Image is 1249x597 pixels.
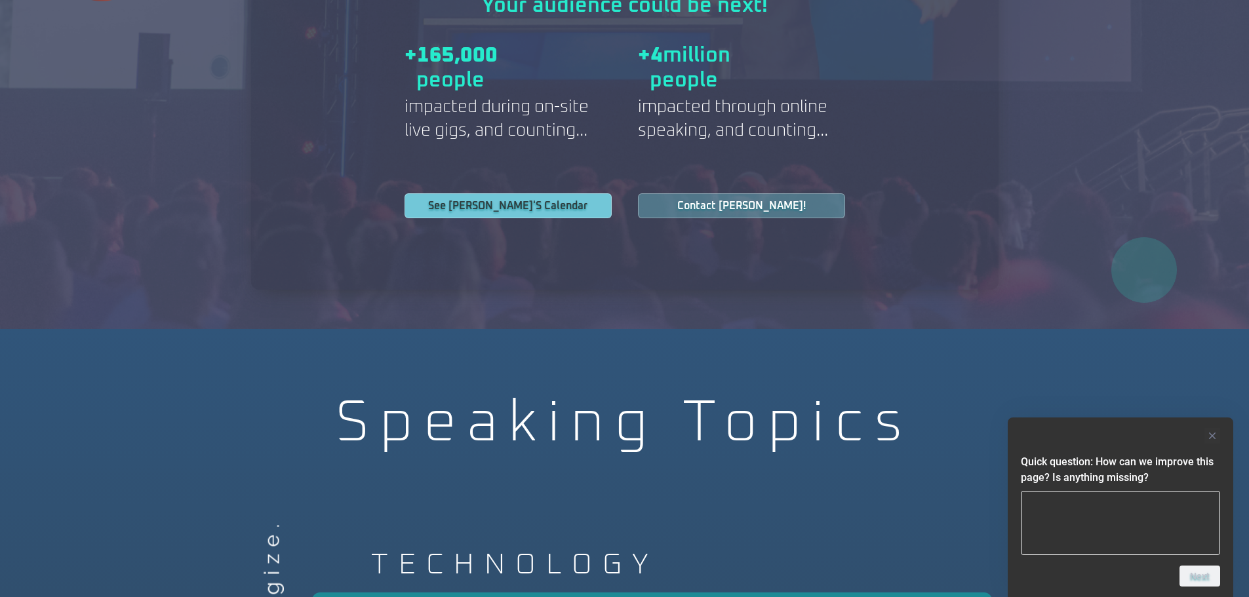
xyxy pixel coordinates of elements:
[1021,454,1220,486] h2: Quick question: How can we improve this page? Is anything missing?
[416,70,566,91] h2: people
[638,45,799,66] h2: million
[405,45,498,66] b: +165,000
[650,70,799,91] h2: people
[677,201,806,211] span: Contact [PERSON_NAME]!
[638,45,663,66] b: +4
[638,95,845,142] h2: impacted through online speaking, and counting...
[1180,566,1220,587] button: Next question
[371,550,992,579] h2: TECHNOLOGY
[638,193,845,218] a: Contact [PERSON_NAME]!
[1204,428,1220,444] button: Hide survey
[405,95,612,142] h2: impacted during on-site live gigs, and counting...
[1021,428,1220,587] div: Quick question: How can we improve this page? Is anything missing?
[1021,491,1220,555] textarea: Quick question: How can we improve this page? Is anything missing?
[428,201,587,211] span: See [PERSON_NAME]'s Calendar
[405,193,612,218] a: See [PERSON_NAME]'s Calendar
